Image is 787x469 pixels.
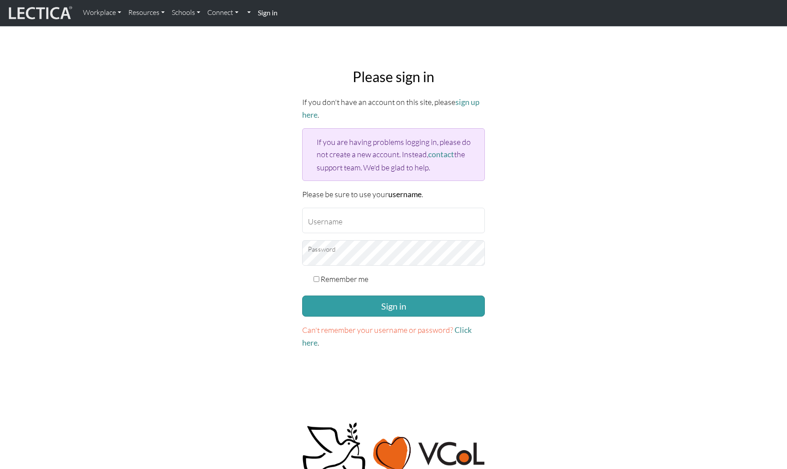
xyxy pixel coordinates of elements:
a: Sign in [254,4,281,22]
p: If you don't have an account on this site, please . [302,96,485,121]
div: If you are having problems logging in, please do not create a new account. Instead, the support t... [302,128,485,180]
h2: Please sign in [302,69,485,85]
a: Connect [204,4,242,22]
span: Can't remember your username or password? [302,325,453,335]
input: Username [302,208,485,233]
p: Please be sure to use your . [302,188,485,201]
a: contact [428,150,454,159]
label: Remember me [321,273,368,285]
a: Workplace [79,4,125,22]
img: lecticalive [7,5,72,22]
a: Resources [125,4,168,22]
p: . [302,324,485,349]
strong: username [388,190,422,199]
a: Schools [168,4,204,22]
button: Sign in [302,296,485,317]
strong: Sign in [258,8,278,17]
